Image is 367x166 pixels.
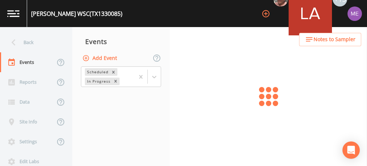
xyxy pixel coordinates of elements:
[299,33,361,46] button: Notes to Sampler
[314,35,355,44] span: Notes to Sampler
[112,78,120,85] div: Remove In Progress
[72,32,170,51] div: Events
[81,52,120,65] button: Add Event
[85,78,112,85] div: In Progress
[109,68,117,76] div: Remove Scheduled
[347,6,362,21] img: d4d65db7c401dd99d63b7ad86343d265
[85,68,109,76] div: Scheduled
[7,10,20,17] img: logo
[342,141,360,159] div: Open Intercom Messenger
[31,9,122,18] div: [PERSON_NAME] WSC (TX1330085)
